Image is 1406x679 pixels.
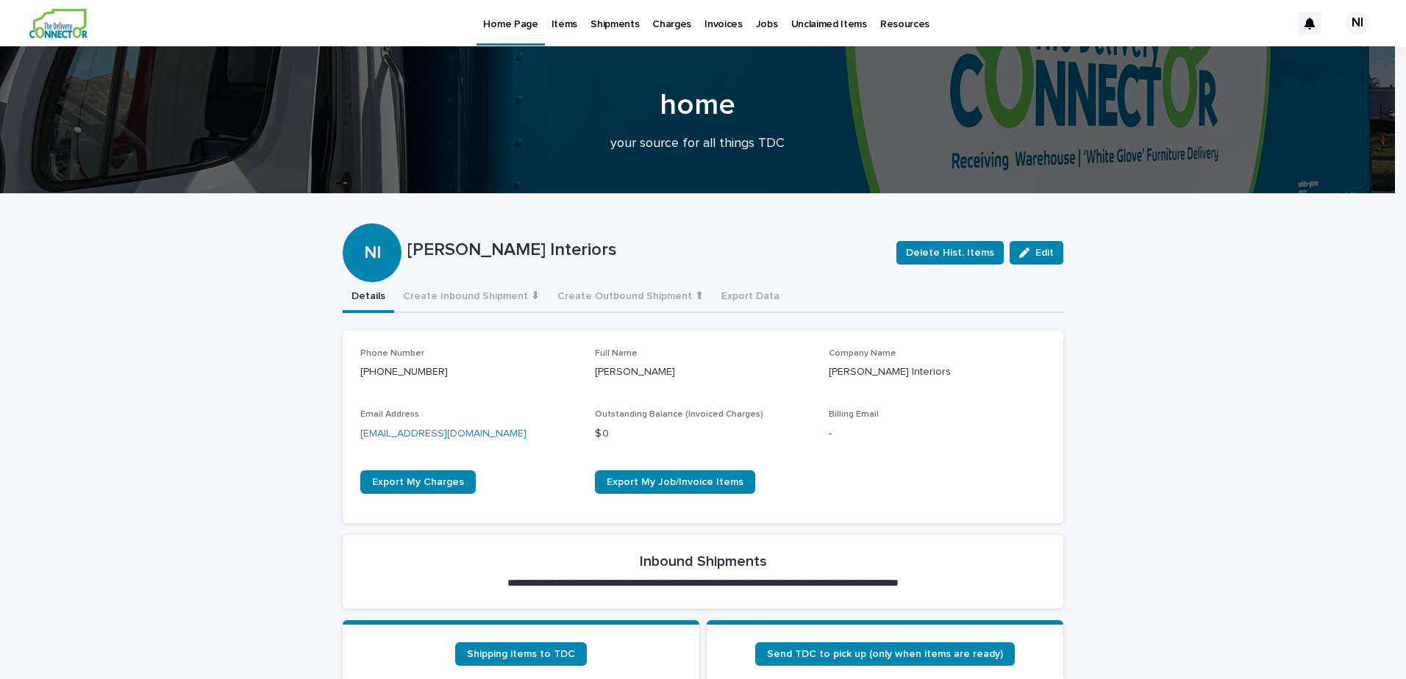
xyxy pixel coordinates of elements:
[360,367,448,377] a: [PHONE_NUMBER]
[467,649,575,659] span: Shipping items to TDC
[360,349,424,358] span: Phone Number
[1035,248,1054,258] span: Edit
[595,470,755,494] a: Export My Job/Invoice Items
[338,87,1058,123] h1: home
[829,349,896,358] span: Company Name
[906,245,994,260] span: Delete Hist. Items
[829,410,879,419] span: Billing Email
[29,9,88,38] img: aCWQmA6OSGG0Kwt8cj3c
[360,428,527,439] a: [EMAIL_ADDRESS][DOMAIN_NAME]
[595,410,763,419] span: Outstanding Balance (Invoiced Charges)
[549,282,713,313] button: Create Outbound Shipment ⬆
[755,642,1015,666] a: Send TDC to pick up (only when items are ready)
[455,642,587,666] a: Shipping items to TDC
[1346,12,1369,35] div: NI
[1010,241,1063,265] button: Edit
[595,349,638,358] span: Full Name
[829,364,1046,380] p: [PERSON_NAME] Interiors
[829,426,1046,442] p: -
[404,136,992,152] p: your source for all things TDC
[607,477,743,487] span: Export My Job/Invoice Items
[595,426,812,442] p: $ 0
[394,282,549,313] button: Create Inbound Shipment ⬇
[407,240,885,261] p: [PERSON_NAME] Interiors
[896,241,1004,265] button: Delete Hist. Items
[360,410,419,419] span: Email Address
[343,282,394,313] button: Details
[595,364,812,380] p: [PERSON_NAME]
[343,184,402,264] div: NI
[640,553,767,570] h2: Inbound Shipments
[360,470,476,494] a: Export My Charges
[713,282,788,313] button: Export Data
[767,649,1003,659] span: Send TDC to pick up (only when items are ready)
[372,477,464,487] span: Export My Charges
